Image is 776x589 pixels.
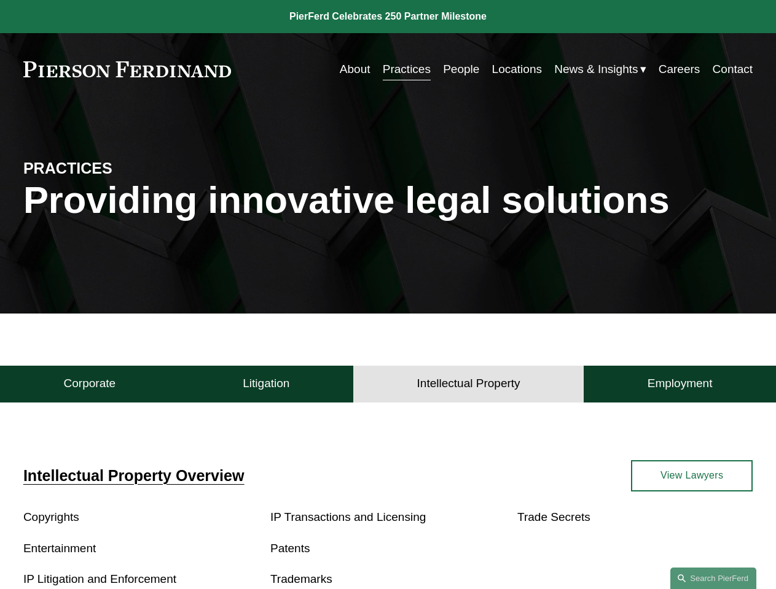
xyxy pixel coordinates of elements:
[417,376,520,391] h4: Intellectual Property
[23,159,206,179] h4: PRACTICES
[631,460,753,491] a: View Lawyers
[23,542,96,555] a: Entertainment
[517,510,590,523] a: Trade Secrets
[23,179,753,221] h1: Providing innovative legal solutions
[23,572,176,585] a: IP Litigation and Enforcement
[554,58,646,81] a: folder dropdown
[648,376,713,391] h4: Employment
[270,572,332,585] a: Trademarks
[443,58,479,81] a: People
[64,376,116,391] h4: Corporate
[270,510,426,523] a: IP Transactions and Licensing
[23,467,245,484] a: Intellectual Property Overview
[243,376,289,391] h4: Litigation
[492,58,542,81] a: Locations
[340,58,370,81] a: About
[659,58,700,81] a: Careers
[270,542,310,555] a: Patents
[670,568,756,589] a: Search this site
[383,58,431,81] a: Practices
[23,510,79,523] a: Copyrights
[713,58,753,81] a: Contact
[554,59,638,80] span: News & Insights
